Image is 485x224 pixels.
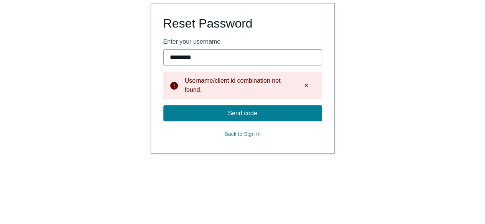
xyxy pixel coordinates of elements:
label: Enter your username [163,37,322,46]
div: Username/client id combination not found. [185,76,291,95]
h3: Reset Password [163,16,322,31]
button: Send code [163,105,322,121]
button: Dismiss alert [297,79,316,92]
button: Back to Sign In [163,128,322,141]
